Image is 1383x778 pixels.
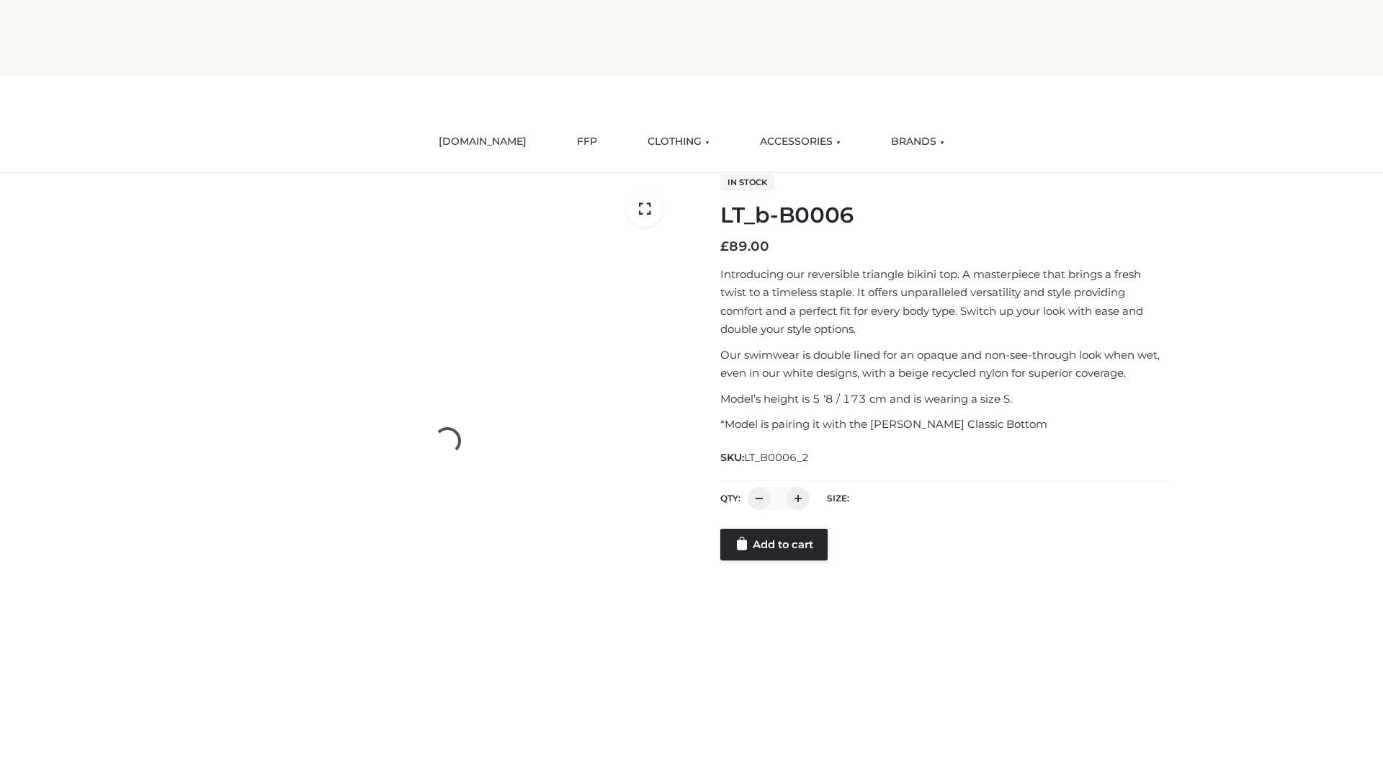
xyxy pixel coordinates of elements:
a: Add to cart [720,529,828,560]
p: Model’s height is 5 ‘8 / 173 cm and is wearing a size S. [720,390,1169,408]
a: CLOTHING [637,126,720,158]
a: [DOMAIN_NAME] [428,126,537,158]
p: *Model is pairing it with the [PERSON_NAME] Classic Bottom [720,415,1169,434]
a: FFP [566,126,608,158]
label: Size: [827,493,849,504]
a: BRANDS [880,126,955,158]
span: In stock [720,174,774,191]
label: QTY: [720,493,740,504]
h1: LT_b-B0006 [720,202,1169,228]
bdi: 89.00 [720,238,769,254]
span: SKU: [720,449,810,466]
p: Introducing our reversible triangle bikini top. A masterpiece that brings a fresh twist to a time... [720,265,1169,339]
span: £ [720,238,729,254]
a: ACCESSORIES [749,126,851,158]
p: Our swimwear is double lined for an opaque and non-see-through look when wet, even in our white d... [720,346,1169,383]
span: LT_B0006_2 [744,451,809,464]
